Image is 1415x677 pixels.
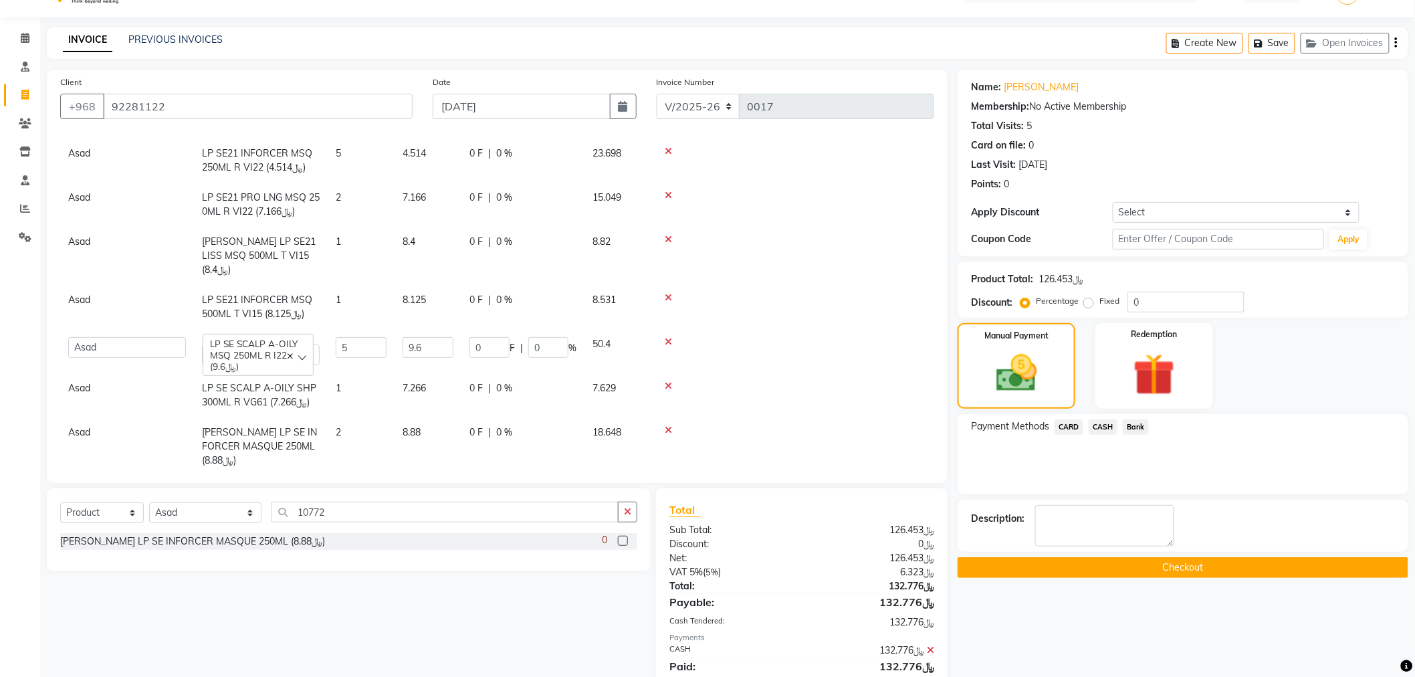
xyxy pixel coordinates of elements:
[659,579,802,593] div: Total:
[1004,177,1009,191] div: 0
[958,557,1408,578] button: Checkout
[202,382,316,408] span: LP SE SCALP A-OILY SHP 300ML R VG61 (﷼7.266)
[1329,229,1368,250] button: Apply
[202,147,312,173] span: LP SE21 INFORCER MSQ 250ML R VI22 (﷼4.514)
[1099,295,1119,307] label: Fixed
[336,235,341,248] span: 1
[128,33,223,45] a: PREVIOUS INVOICES
[1131,328,1178,341] label: Redemption
[802,615,944,630] div: ﷼132.776
[469,191,483,205] span: 0 F
[1039,272,1083,286] div: ﷼126.453
[210,338,298,372] span: LP SE SCALP A-OILY MSQ 250ML R I22 (﷼9.6)
[496,425,512,440] span: 0 %
[68,235,90,248] span: Asad
[403,235,415,248] span: 8.4
[488,381,491,395] span: |
[1248,33,1295,54] button: Save
[669,632,934,644] div: Payments
[659,615,802,630] div: Cash Tendered:
[802,523,944,537] div: ﷼126.453
[202,191,320,217] span: LP SE21 PRO LNG MSQ 250ML R VI22 (﷼7.166)
[568,341,576,355] span: %
[469,425,483,440] span: 0 F
[659,537,802,551] div: Discount:
[592,382,616,394] span: 7.629
[659,565,802,579] div: ( )
[802,658,944,674] div: ﷼132.776
[1113,229,1325,250] input: Enter Offer / Coupon Code
[802,537,944,551] div: ﷼0
[469,381,483,395] span: 0 F
[68,191,90,203] span: Asad
[469,235,483,249] span: 0 F
[1120,349,1188,401] img: _gift.svg
[488,191,491,205] span: |
[1166,33,1243,54] button: Create New
[669,566,703,578] span: VAT 5%
[469,147,483,161] span: 0 F
[336,294,341,306] span: 1
[496,191,512,205] span: 0 %
[60,76,82,88] label: Client
[336,426,341,438] span: 2
[68,426,90,438] span: Asad
[1004,80,1079,94] a: [PERSON_NAME]
[496,293,512,307] span: 0 %
[202,294,312,320] span: LP SE21 INFORCER MSQ 500ML T VI15 (﷼8.125)
[971,272,1033,286] div: Product Total:
[971,512,1024,526] div: Description:
[659,644,802,658] div: CASH
[971,419,1049,433] span: Payment Methods
[705,567,718,577] span: 5%
[202,426,317,466] span: [PERSON_NAME] LP SE INFORCER MASQUE 250ML (﷼8.88)
[971,138,1026,153] div: Card on file:
[592,235,611,248] span: 8.82
[68,382,90,394] span: Asad
[1028,138,1034,153] div: 0
[68,294,90,306] span: Asad
[469,293,483,307] span: 0 F
[1123,419,1149,435] span: Bank
[592,294,616,306] span: 8.531
[592,147,621,159] span: 23.698
[336,382,341,394] span: 1
[602,533,607,547] span: 0
[403,294,426,306] span: 8.125
[60,94,104,119] button: +968
[971,232,1112,246] div: Coupon Code
[659,523,802,537] div: Sub Total:
[659,658,802,674] div: Paid:
[1018,158,1047,172] div: [DATE]
[971,119,1024,133] div: Total Visits:
[971,177,1001,191] div: Points:
[496,381,512,395] span: 0 %
[659,594,802,610] div: Payable:
[403,426,421,438] span: 8.88
[971,158,1016,172] div: Last Visit:
[659,551,802,565] div: Net:
[802,579,944,593] div: ﷼132.776
[403,147,426,159] span: 4.514
[271,502,619,522] input: Search or Scan
[984,350,1050,397] img: _cash.svg
[103,94,413,119] input: Search by Name/Mobile/Email/Code
[403,191,426,203] span: 7.166
[488,425,491,440] span: |
[520,341,523,355] span: |
[60,535,325,549] div: [PERSON_NAME] LP SE INFORCER MASQUE 250ML (﷼8.88)
[63,28,112,52] a: INVOICE
[657,76,715,88] label: Invoice Number
[488,293,491,307] span: |
[496,235,512,249] span: 0 %
[1301,33,1390,54] button: Open Invoices
[68,147,90,159] span: Asad
[669,503,700,517] span: Total
[802,551,944,565] div: ﷼126.453
[1055,419,1083,435] span: CARD
[496,147,512,161] span: 0 %
[802,644,944,658] div: ﷼132.776
[971,80,1001,94] div: Name:
[488,235,491,249] span: |
[802,565,944,579] div: ﷼6.323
